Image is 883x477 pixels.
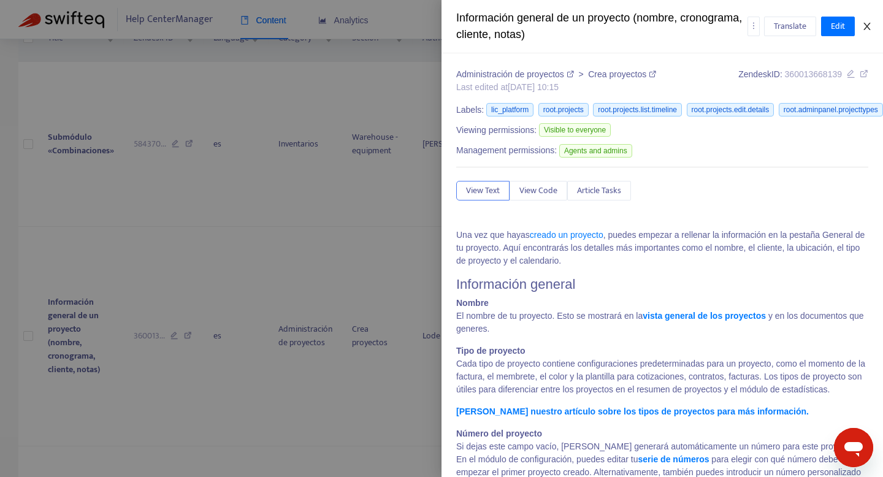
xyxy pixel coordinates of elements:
[456,298,489,308] strong: Nombre
[456,406,809,416] a: [PERSON_NAME] nuestro artículo sobre los tipos de proyectos para más información.
[821,17,855,36] button: Edit
[456,277,868,292] h1: Información general
[530,230,603,240] a: creado un proyecto
[456,124,537,137] span: Viewing permissions:
[456,429,542,438] strong: Número del proyecto
[456,104,484,116] span: Labels:
[539,123,611,137] span: Visible to everyone
[747,17,760,36] button: more
[862,21,872,31] span: close
[456,297,868,335] p: El nombre de tu proyecto. Esto se mostrará en la y en los documentos que generes.
[831,20,845,33] span: Edit
[456,81,656,94] div: Last edited at [DATE] 10:15
[687,103,774,116] span: root.projects.edit.details
[486,103,533,116] span: lic_platform
[779,103,883,116] span: root.adminpanel.projecttypes
[858,21,876,32] button: Close
[567,181,631,200] button: Article Tasks
[456,144,557,157] span: Management permissions:
[774,20,806,33] span: Translate
[466,184,500,197] span: View Text
[456,345,868,396] p: Cada tipo de proyecto contiene configuraciones predeterminadas para un proyecto, como el momento ...
[456,346,526,356] strong: Tipo de proyecto
[593,103,682,116] span: root.projects.list.timeline
[834,428,873,467] iframe: Button to launch messaging window
[785,69,842,79] span: 360013668139
[456,229,868,267] p: Una vez que hayas , puedes empezar a rellenar la información en la pestaña General de tu proyecto...
[510,181,567,200] button: View Code
[559,144,632,158] span: Agents and admins
[456,181,510,200] button: View Text
[764,17,816,36] button: Translate
[577,184,621,197] span: Article Tasks
[749,21,758,30] span: more
[456,10,747,43] div: Información general de un proyecto (nombre, cronograma, cliente, notas)
[519,184,557,197] span: View Code
[643,311,766,321] a: vista general de los proyectos
[538,103,589,116] span: root.projects
[638,454,709,464] a: serie de números
[738,68,868,94] div: Zendesk ID:
[456,68,656,81] div: >
[456,69,576,79] a: Administración de proyectos
[588,69,656,79] a: Crea proyectos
